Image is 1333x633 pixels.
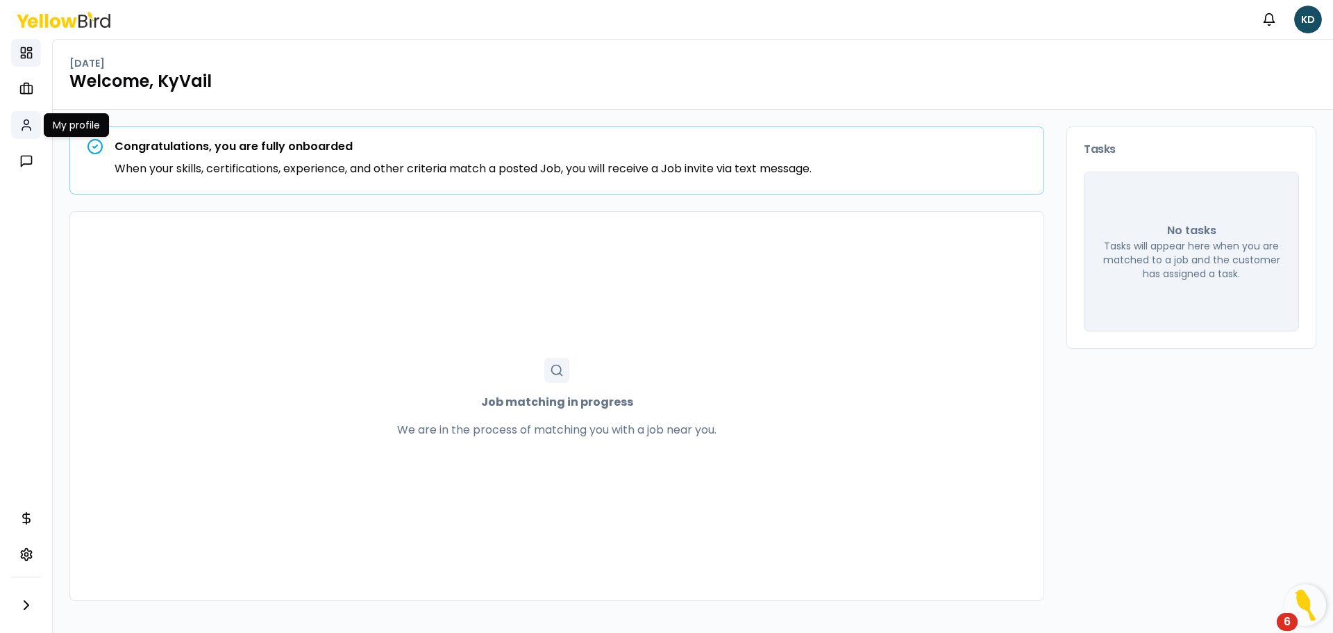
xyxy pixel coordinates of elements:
[1284,584,1326,626] button: Open Resource Center, 6 new notifications
[115,138,353,154] strong: Congratulations, you are fully onboarded
[69,70,1316,92] h1: Welcome, KyVail
[1084,144,1299,155] h3: Tasks
[397,422,716,438] p: We are in the process of matching you with a job near you.
[69,56,105,70] p: [DATE]
[481,394,633,411] strong: Job matching in progress
[115,161,812,177] p: When your skills, certifications, experience, and other criteria match a posted Job, you will rec...
[1294,6,1322,33] span: KD
[1167,222,1216,239] p: No tasks
[1101,239,1282,281] p: Tasks will appear here when you are matched to a job and the customer has assigned a task.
